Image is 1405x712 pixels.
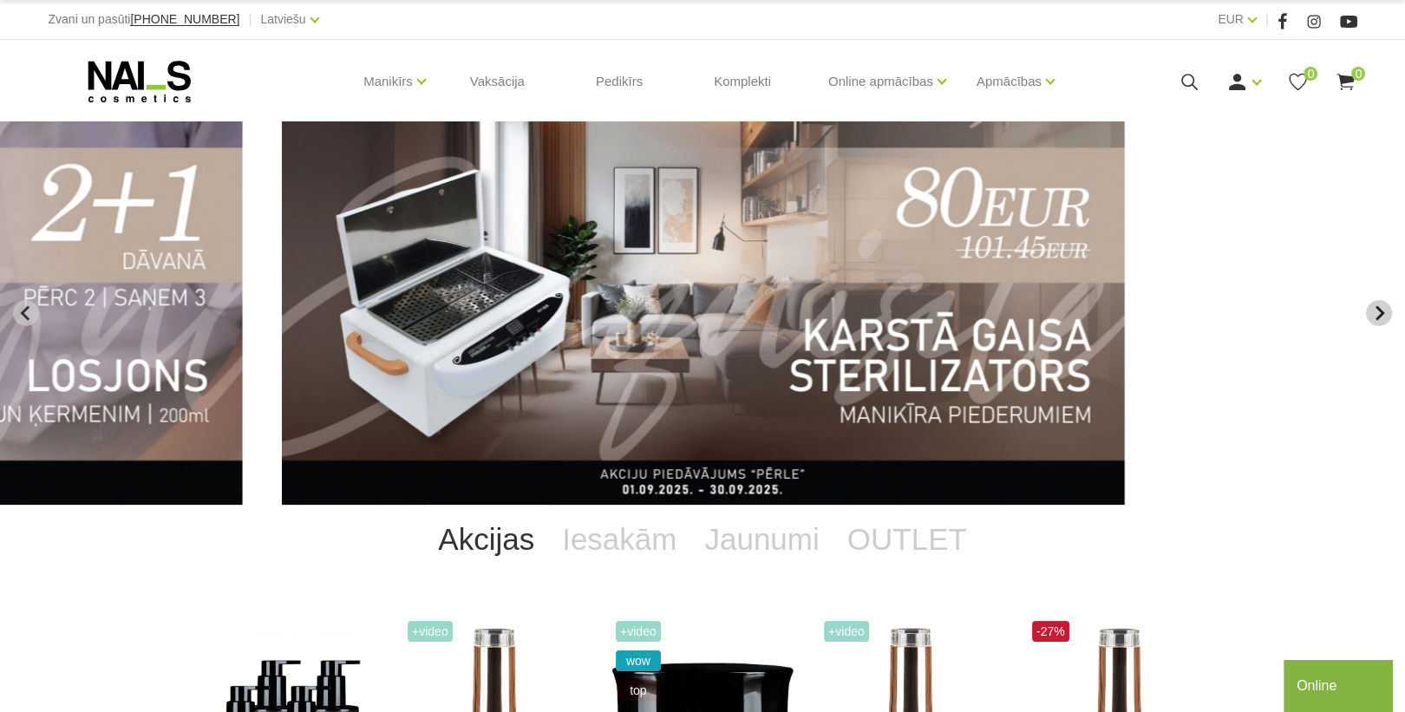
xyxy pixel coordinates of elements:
[616,680,661,701] span: top
[582,40,657,123] a: Pedikīrs
[130,13,239,26] a: [PHONE_NUMBER]
[1351,67,1365,81] span: 0
[408,621,453,642] span: +Video
[616,650,661,671] span: wow
[49,9,240,30] div: Zvani un pasūti
[616,621,661,642] span: +Video
[824,621,869,642] span: +Video
[1304,67,1317,81] span: 0
[1032,621,1069,642] span: -27%
[260,9,305,29] a: Latviešu
[977,47,1042,116] a: Apmācības
[130,12,239,26] span: [PHONE_NUMBER]
[828,47,933,116] a: Online apmācības
[690,505,833,574] a: Jaunumi
[1218,9,1244,29] a: EUR
[456,40,539,123] a: Vaksācija
[1265,9,1269,30] span: |
[248,9,252,30] span: |
[363,47,413,116] a: Manikīrs
[282,121,1125,505] li: 6 of 12
[700,40,785,123] a: Komplekti
[1287,71,1309,93] a: 0
[13,300,39,326] button: Previous slide
[1335,71,1356,93] a: 0
[424,505,548,574] a: Akcijas
[1366,300,1392,326] button: Next slide
[548,505,690,574] a: Iesakām
[1284,656,1396,712] iframe: chat widget
[833,505,981,574] a: OUTLET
